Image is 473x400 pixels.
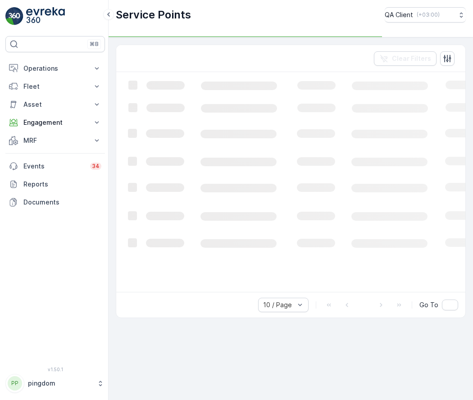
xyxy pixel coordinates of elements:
img: logo_light-DOdMpM7g.png [26,7,65,25]
button: Asset [5,95,105,114]
p: Events [23,162,85,171]
p: 34 [92,163,100,170]
p: ⌘B [90,41,99,48]
button: PPpingdom [5,374,105,393]
p: Clear Filters [392,54,431,63]
span: v 1.50.1 [5,367,105,372]
span: Go To [419,300,438,309]
p: Documents [23,198,101,207]
p: pingdom [28,379,92,388]
div: PP [8,376,22,391]
a: Events34 [5,157,105,175]
p: Operations [23,64,87,73]
p: Reports [23,180,101,189]
a: Documents [5,193,105,211]
button: Operations [5,59,105,77]
p: Fleet [23,82,87,91]
button: MRF [5,132,105,150]
p: Service Points [116,8,191,22]
p: ( +03:00 ) [417,11,440,18]
p: Engagement [23,118,87,127]
button: Fleet [5,77,105,95]
img: logo [5,7,23,25]
button: Clear Filters [374,51,437,66]
p: QA Client [385,10,413,19]
button: Engagement [5,114,105,132]
a: Reports [5,175,105,193]
button: QA Client(+03:00) [385,7,466,23]
p: Asset [23,100,87,109]
p: MRF [23,136,87,145]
